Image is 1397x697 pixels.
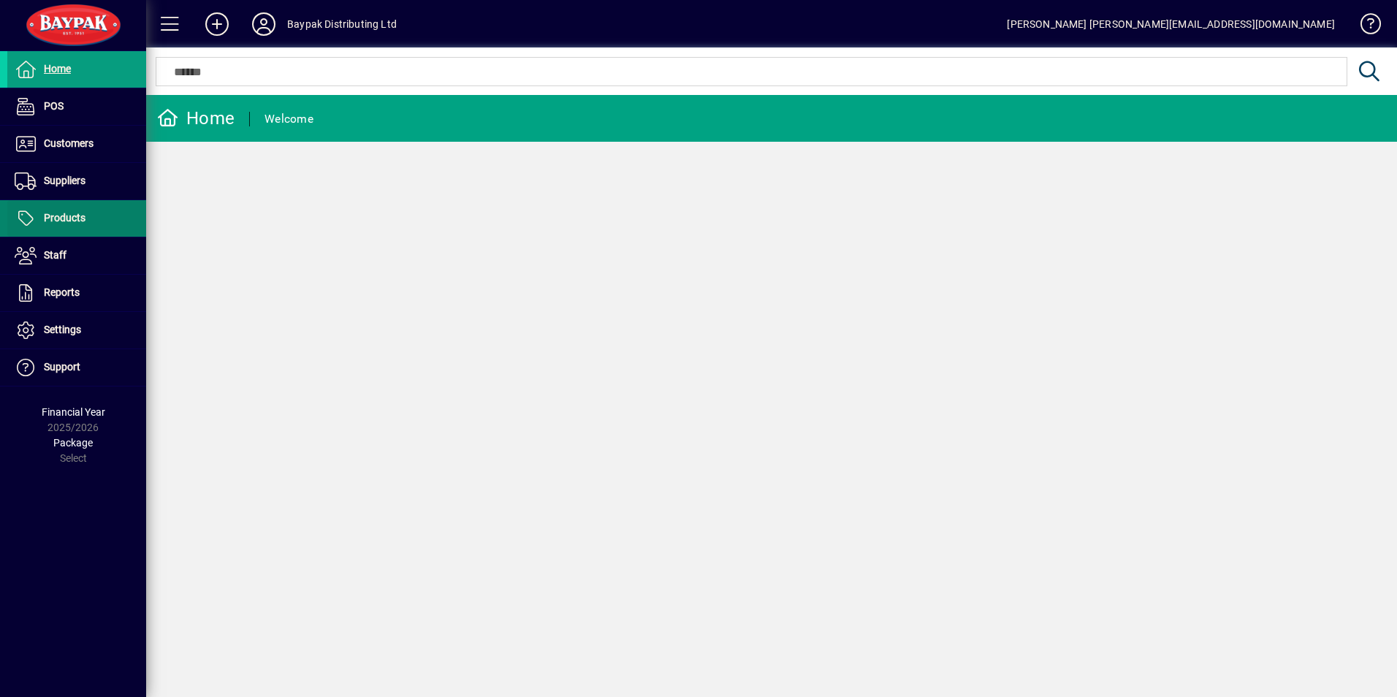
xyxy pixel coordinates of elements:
div: Welcome [264,107,313,131]
span: Reports [44,286,80,298]
div: Home [157,107,235,130]
span: Products [44,212,85,224]
a: Support [7,349,146,386]
div: Baypak Distributing Ltd [287,12,397,36]
span: Staff [44,249,66,261]
div: [PERSON_NAME] [PERSON_NAME][EMAIL_ADDRESS][DOMAIN_NAME] [1007,12,1335,36]
span: Settings [44,324,81,335]
a: POS [7,88,146,125]
span: Financial Year [42,406,105,418]
button: Profile [240,11,287,37]
a: Reports [7,275,146,311]
a: Products [7,200,146,237]
a: Staff [7,237,146,274]
a: Suppliers [7,163,146,199]
span: Package [53,437,93,449]
span: Suppliers [44,175,85,186]
a: Settings [7,312,146,348]
a: Customers [7,126,146,162]
a: Knowledge Base [1350,3,1379,50]
span: Home [44,63,71,75]
span: Customers [44,137,94,149]
span: Support [44,361,80,373]
span: POS [44,100,64,112]
button: Add [194,11,240,37]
